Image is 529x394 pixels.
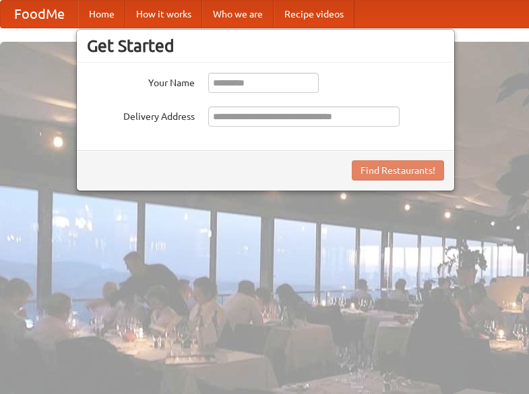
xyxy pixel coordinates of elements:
[274,1,354,28] a: Recipe videos
[352,160,444,180] button: Find Restaurants!
[1,1,78,28] a: FoodMe
[78,1,125,28] a: Home
[87,73,195,90] label: Your Name
[202,1,274,28] a: Who we are
[87,106,195,123] label: Delivery Address
[125,1,202,28] a: How it works
[87,36,444,56] h3: Get Started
